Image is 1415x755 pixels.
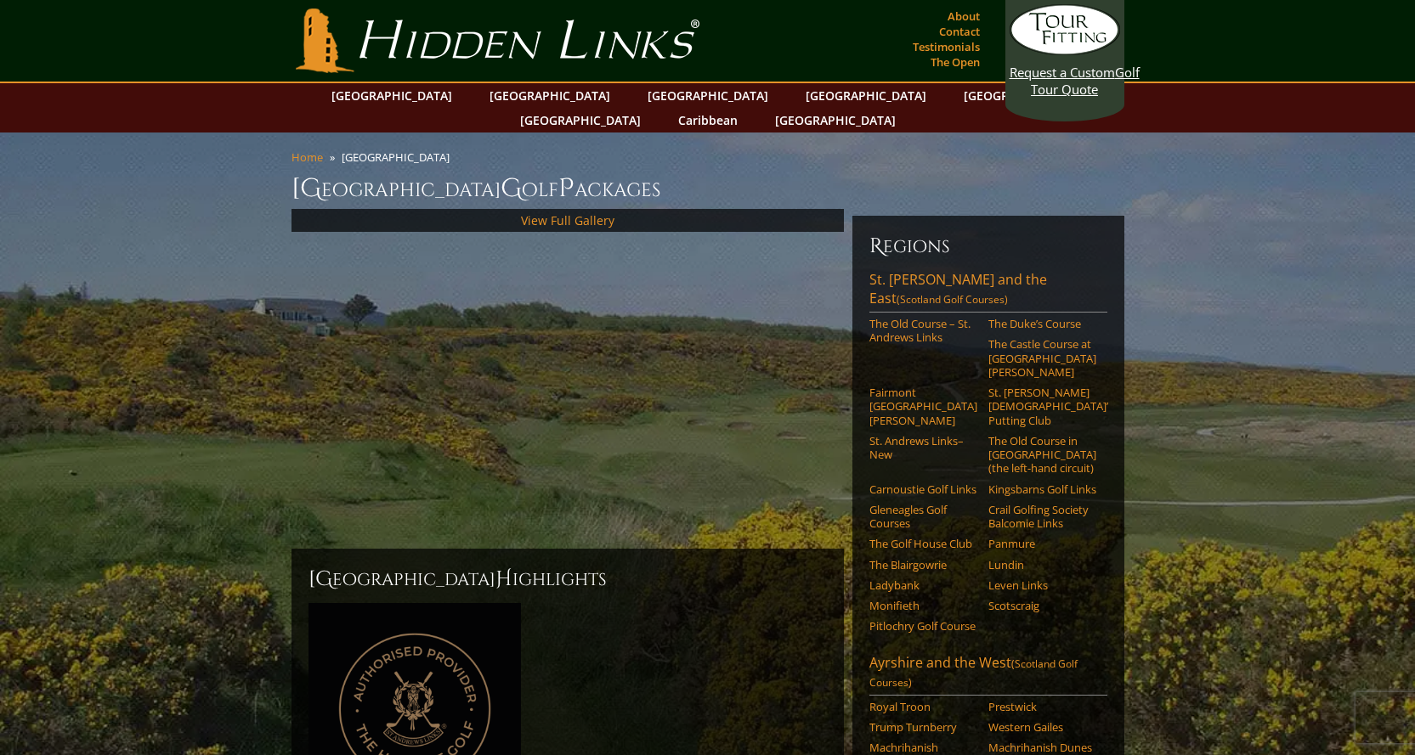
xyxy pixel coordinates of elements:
a: St. Andrews Links–New [869,434,977,462]
a: [GEOGRAPHIC_DATA] [955,83,1093,108]
a: [GEOGRAPHIC_DATA] [512,108,649,132]
a: Trump Turnberry [869,720,977,734]
a: The Golf House Club [869,537,977,550]
a: [GEOGRAPHIC_DATA] [797,83,935,108]
a: Western Gailes [988,720,1096,734]
a: Panmure [988,537,1096,550]
span: H [495,566,512,593]
h1: [GEOGRAPHIC_DATA] olf ackages [291,172,1124,206]
a: Leven Links [988,578,1096,592]
a: [GEOGRAPHIC_DATA] [767,108,904,132]
a: About [943,4,984,28]
span: (Scotland Golf Courses) [897,292,1008,307]
a: Monifieth [869,599,977,612]
a: Gleneagles Golf Courses [869,503,977,531]
h2: [GEOGRAPHIC_DATA] ighlights [308,566,827,593]
a: Machrihanish [869,741,977,754]
a: [GEOGRAPHIC_DATA] [323,83,461,108]
a: [GEOGRAPHIC_DATA] [481,83,619,108]
a: Ayrshire and the West(Scotland Golf Courses) [869,653,1107,696]
a: Caribbean [670,108,746,132]
a: Request a CustomGolf Tour Quote [1010,4,1120,98]
h6: Regions [869,233,1107,260]
a: St. [PERSON_NAME] [DEMOGRAPHIC_DATA]’ Putting Club [988,386,1096,427]
a: Contact [935,20,984,43]
a: The Blairgowrie [869,558,977,572]
a: Fairmont [GEOGRAPHIC_DATA][PERSON_NAME] [869,386,977,427]
a: Home [291,149,323,165]
a: The Old Course – St. Andrews Links [869,317,977,345]
a: Lundin [988,558,1096,572]
a: [GEOGRAPHIC_DATA] [639,83,777,108]
span: P [558,172,574,206]
a: Crail Golfing Society Balcomie Links [988,503,1096,531]
a: Testimonials [908,35,984,59]
a: The Castle Course at [GEOGRAPHIC_DATA][PERSON_NAME] [988,337,1096,379]
a: Scotscraig [988,599,1096,612]
a: Prestwick [988,700,1096,713]
a: Machrihanish Dunes [988,741,1096,754]
a: St. [PERSON_NAME] and the East(Scotland Golf Courses) [869,270,1107,313]
a: Royal Troon [869,700,977,713]
span: (Scotland Golf Courses) [869,656,1078,690]
a: View Full Gallery [521,212,614,228]
a: The Duke’s Course [988,317,1096,330]
a: Ladybank [869,578,977,592]
span: Request a Custom [1010,64,1115,81]
a: Pitlochry Golf Course [869,619,977,633]
a: Carnoustie Golf Links [869,482,977,496]
a: The Old Course in [GEOGRAPHIC_DATA] (the left-hand circuit) [988,434,1096,476]
a: Kingsbarns Golf Links [988,482,1096,496]
span: G [501,172,522,206]
a: The Open [926,50,984,74]
li: [GEOGRAPHIC_DATA] [342,149,456,165]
